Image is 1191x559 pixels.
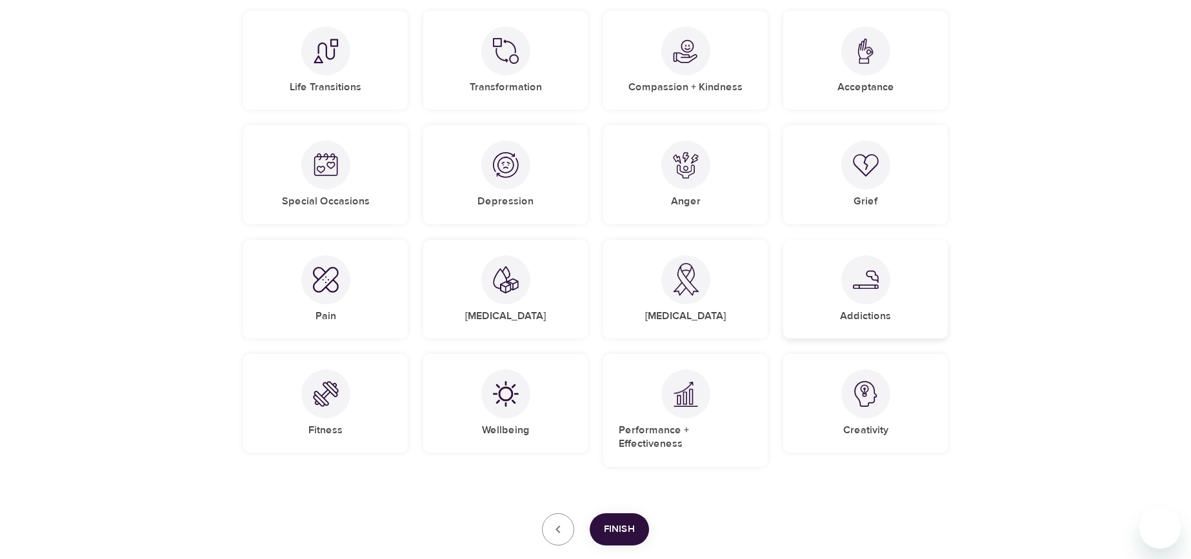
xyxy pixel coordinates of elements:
[854,195,877,208] h5: Grief
[482,424,530,437] h5: Wellbeing
[313,267,339,293] img: Pain
[465,309,546,323] h5: [MEDICAL_DATA]
[290,81,361,94] h5: Life Transitions
[313,152,339,178] img: Special Occasions
[783,125,948,224] div: GriefGrief
[853,381,879,407] img: Creativity
[853,153,879,177] img: Grief
[853,270,879,289] img: Addictions
[243,125,408,224] div: Special OccasionsSpecial Occasions
[313,381,339,407] img: Fitness
[423,354,588,453] div: WellbeingWellbeing
[628,81,743,94] h5: Compassion + Kindness
[673,38,699,64] img: Compassion + Kindness
[783,354,948,453] div: CreativityCreativity
[1139,507,1181,549] iframe: Button to launch messaging window
[673,381,699,407] img: Performance + Effectiveness
[837,81,894,94] h5: Acceptance
[243,354,408,453] div: FitnessFitness
[671,195,701,208] h5: Anger
[423,11,588,110] div: TransformationTransformation
[783,11,948,110] div: AcceptanceAcceptance
[243,11,408,110] div: Life TransitionsLife Transitions
[645,309,726,323] h5: [MEDICAL_DATA]
[603,354,768,467] div: Performance + EffectivenessPerformance + Effectiveness
[313,38,339,64] img: Life Transitions
[840,309,891,323] h5: Addictions
[619,424,752,451] h5: Performance + Effectiveness
[673,152,699,179] img: Anger
[603,11,768,110] div: Compassion + KindnessCompassion + Kindness
[604,521,635,538] span: Finish
[673,263,699,296] img: Cancer
[603,240,768,338] div: Cancer[MEDICAL_DATA]
[423,125,588,224] div: DepressionDepression
[603,125,768,224] div: AngerAnger
[470,81,542,94] h5: Transformation
[493,381,519,407] img: Wellbeing
[282,195,370,208] h5: Special Occasions
[477,195,534,208] h5: Depression
[315,309,336,323] h5: Pain
[493,152,519,178] img: Depression
[243,240,408,338] div: PainPain
[493,38,519,64] img: Transformation
[853,38,879,64] img: Acceptance
[783,240,948,338] div: AddictionsAddictions
[843,424,888,437] h5: Creativity
[590,513,649,545] button: Finish
[308,424,343,437] h5: Fitness
[493,266,519,293] img: Diabetes
[423,240,588,338] div: Diabetes[MEDICAL_DATA]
